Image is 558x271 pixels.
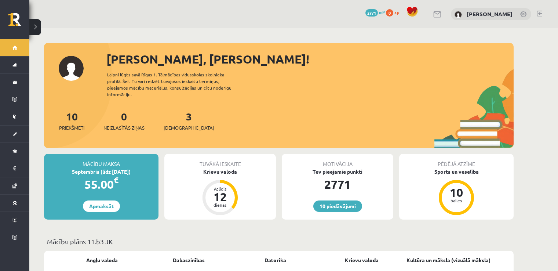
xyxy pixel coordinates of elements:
[103,124,145,131] span: Neizlasītās ziņas
[399,168,514,216] a: Sports un veselība 10 balles
[467,10,513,18] a: [PERSON_NAME]
[399,154,514,168] div: Pēdējā atzīme
[282,168,393,176] div: Tev pieejamie punkti
[209,191,231,203] div: 12
[365,9,378,17] span: 2771
[59,110,84,131] a: 10Priekšmeti
[44,168,158,176] div: Septembris (līdz [DATE])
[47,236,511,246] p: Mācību plāns 11.b3 JK
[59,124,84,131] span: Priekšmeti
[345,256,379,264] a: Krievu valoda
[44,154,158,168] div: Mācību maksa
[445,187,467,198] div: 10
[209,203,231,207] div: dienas
[106,50,514,68] div: [PERSON_NAME], [PERSON_NAME]!
[313,200,362,212] a: 10 piedāvājumi
[83,200,120,212] a: Apmaksāt
[164,110,214,131] a: 3[DEMOGRAPHIC_DATA]
[406,256,490,264] a: Kultūra un māksla (vizuālā māksla)
[379,9,385,15] span: mP
[386,9,403,15] a: 0 xp
[107,71,244,98] div: Laipni lūgts savā Rīgas 1. Tālmācības vidusskolas skolnieka profilā. Šeit Tu vari redzēt tuvojošo...
[8,13,29,31] a: Rīgas 1. Tālmācības vidusskola
[265,256,286,264] a: Datorika
[164,168,276,216] a: Krievu valoda Atlicis 12 dienas
[86,256,118,264] a: Angļu valoda
[164,124,214,131] span: [DEMOGRAPHIC_DATA]
[164,168,276,176] div: Krievu valoda
[386,9,393,17] span: 0
[365,9,385,15] a: 2771 mP
[114,175,118,185] span: €
[103,110,145,131] a: 0Neizlasītās ziņas
[445,198,467,203] div: balles
[209,187,231,191] div: Atlicis
[282,154,393,168] div: Motivācija
[164,154,276,168] div: Tuvākā ieskaite
[394,9,399,15] span: xp
[44,176,158,193] div: 55.00
[173,256,205,264] a: Dabaszinības
[399,168,514,176] div: Sports un veselība
[455,11,462,18] img: Paula Rihaļska
[282,176,393,193] div: 2771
